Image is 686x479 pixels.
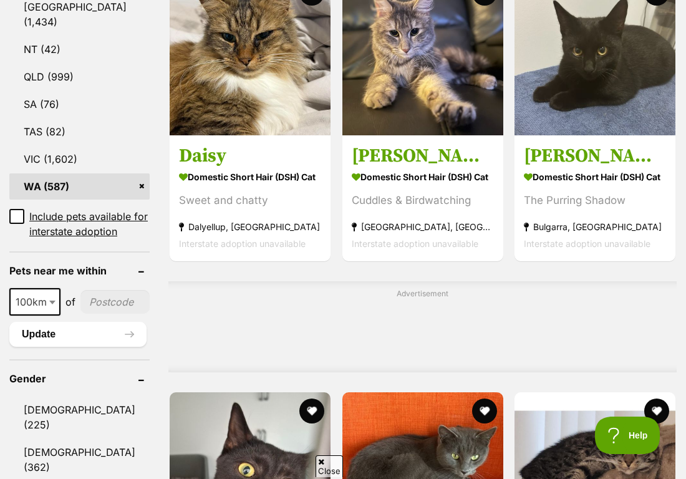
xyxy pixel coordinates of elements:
[524,218,666,235] strong: Bulgarra, [GEOGRAPHIC_DATA]
[299,399,324,423] button: favourite
[65,294,75,309] span: of
[170,135,331,261] a: Daisy Domestic Short Hair (DSH) Cat Sweet and chatty Dalyellup, [GEOGRAPHIC_DATA] Interstate adop...
[9,91,150,117] a: SA (76)
[524,168,666,186] strong: Domestic Short Hair (DSH) Cat
[9,173,150,200] a: WA (587)
[179,168,321,186] strong: Domestic Short Hair (DSH) Cat
[9,209,150,239] a: Include pets available for interstate adoption
[352,238,478,249] span: Interstate adoption unavailable
[352,144,494,168] h3: [PERSON_NAME]
[352,168,494,186] strong: Domestic Short Hair (DSH) Cat
[9,288,60,316] span: 100km
[524,238,650,249] span: Interstate adoption unavailable
[9,36,150,62] a: NT (42)
[9,322,147,347] button: Update
[9,146,150,172] a: VIC (1,602)
[179,238,306,249] span: Interstate adoption unavailable
[9,265,150,276] header: Pets near me within
[595,417,661,454] iframe: Help Scout Beacon - Open
[179,144,321,168] h3: Daisy
[179,192,321,209] div: Sweet and chatty
[9,397,150,438] a: [DEMOGRAPHIC_DATA] (225)
[179,218,321,235] strong: Dalyellup, [GEOGRAPHIC_DATA]
[524,192,666,209] div: The Purring Shadow
[9,64,150,90] a: QLD (999)
[352,218,494,235] strong: [GEOGRAPHIC_DATA], [GEOGRAPHIC_DATA]
[80,290,150,314] input: postcode
[9,119,150,145] a: TAS (82)
[644,399,669,423] button: favourite
[316,455,343,477] span: Close
[514,135,675,261] a: [PERSON_NAME] Domestic Short Hair (DSH) Cat The Purring Shadow Bulgarra, [GEOGRAPHIC_DATA] Inters...
[11,293,59,311] span: 100km
[168,281,677,372] div: Advertisement
[29,209,150,239] span: Include pets available for interstate adoption
[352,192,494,209] div: Cuddles & Birdwatching
[342,135,503,261] a: [PERSON_NAME] Domestic Short Hair (DSH) Cat Cuddles & Birdwatching [GEOGRAPHIC_DATA], [GEOGRAPHIC...
[471,399,496,423] button: favourite
[9,373,150,384] header: Gender
[524,144,666,168] h3: [PERSON_NAME]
